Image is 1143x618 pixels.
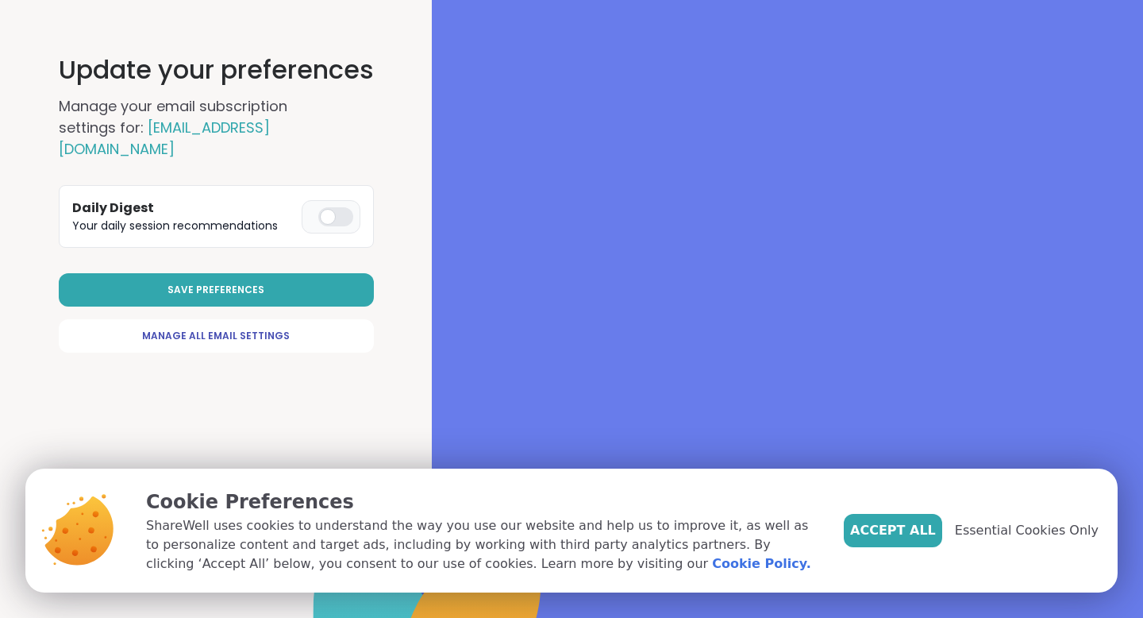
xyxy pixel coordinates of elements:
span: Manage All Email Settings [142,329,290,343]
button: Accept All [844,514,942,547]
p: ShareWell uses cookies to understand the way you use our website and help us to improve it, as we... [146,516,818,574]
span: Accept All [850,521,936,540]
p: Cookie Preferences [146,488,818,516]
a: Cookie Policy. [712,554,810,574]
p: Your daily session recommendations [72,218,295,234]
h1: Update your preferences [59,51,374,89]
h2: Manage your email subscription settings for: [59,95,344,160]
button: Save Preferences [59,273,374,307]
span: Save Preferences [167,283,264,297]
span: [EMAIL_ADDRESS][DOMAIN_NAME] [59,118,270,159]
a: Manage All Email Settings [59,319,374,353]
span: Essential Cookies Only [955,521,1099,540]
h3: Daily Digest [72,199,295,218]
